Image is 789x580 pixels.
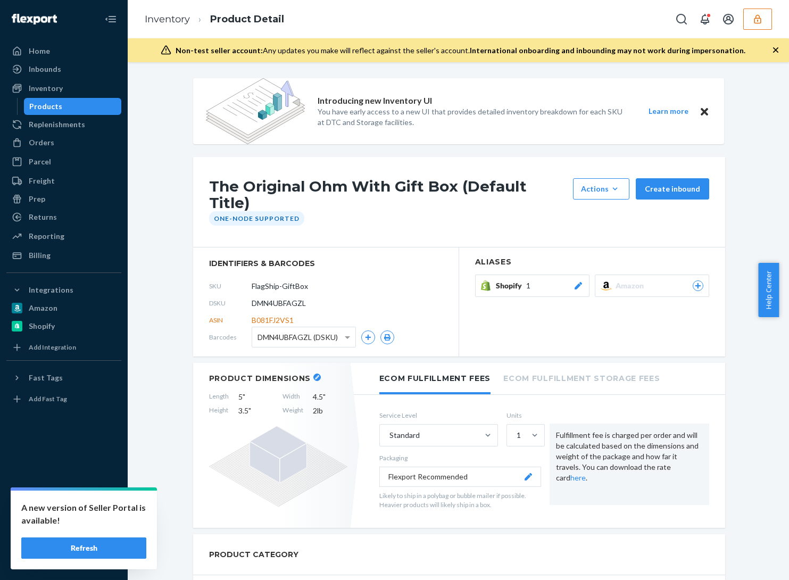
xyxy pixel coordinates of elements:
[21,537,146,559] button: Refresh
[209,392,229,402] span: Length
[313,405,347,416] span: 2 lb
[29,194,45,204] div: Prep
[29,83,63,94] div: Inventory
[252,298,306,309] span: DMN4UBFAGZL
[29,101,62,112] div: Products
[145,13,190,25] a: Inventory
[29,303,57,313] div: Amazon
[6,116,121,133] a: Replenishments
[503,363,660,392] li: Ecom Fulfillment Storage Fees
[6,190,121,208] a: Prep
[209,258,443,269] span: identifiers & barcodes
[6,496,121,513] a: Settings
[29,321,55,332] div: Shopify
[100,9,121,30] button: Close Navigation
[258,328,338,346] span: DMN4UBFAGZL (DSKU)
[6,247,121,264] a: Billing
[388,430,389,441] input: Standard
[758,263,779,317] button: Help Center
[24,98,122,115] a: Products
[209,545,298,564] h2: PRODUCT CATEGORY
[6,369,121,386] button: Fast Tags
[6,43,121,60] a: Home
[29,343,76,352] div: Add Integration
[379,453,541,462] p: Packaging
[379,467,541,487] button: Flexport Recommended
[313,392,347,402] span: 4.5
[642,105,695,118] button: Learn more
[6,228,121,245] a: Reporting
[517,430,521,441] div: 1
[238,405,273,416] span: 3.5
[176,46,263,55] span: Non-test seller account:
[209,316,252,325] span: ASIN
[29,212,57,222] div: Returns
[470,46,745,55] span: International onboarding and inbounding may not work during impersonation.
[6,134,121,151] a: Orders
[248,406,251,415] span: "
[6,209,121,226] a: Returns
[29,285,73,295] div: Integrations
[475,275,589,297] button: Shopify1
[550,424,709,506] div: Fulfillment fee is charged per order and will be calculated based on the dimensions and weight of...
[581,184,621,194] div: Actions
[6,80,121,97] a: Inventory
[379,411,498,420] label: Service Level
[379,363,491,394] li: Ecom Fulfillment Fees
[516,430,517,441] input: 1
[209,405,229,416] span: Height
[318,95,432,107] p: Introducing new Inventory UI
[252,315,294,326] span: B081FJ2VS1
[29,372,63,383] div: Fast Tags
[243,392,245,401] span: "
[475,258,709,266] h2: Aliases
[206,78,305,144] img: new-reports-banner-icon.82668bd98b6a51aee86340f2a7b77ae3.png
[209,299,252,308] span: DSKU
[176,45,745,56] div: Any updates you make will reflect against the seller's account.
[21,501,146,527] p: A new version of Seller Portal is available!
[389,430,420,441] div: Standard
[636,178,709,200] button: Create inbound
[29,250,51,261] div: Billing
[209,281,252,291] span: SKU
[29,156,51,167] div: Parcel
[283,392,303,402] span: Width
[721,548,778,575] iframe: Opens a widget where you can chat to one of our agents
[671,9,692,30] button: Open Search Box
[29,64,61,74] div: Inbounds
[595,275,709,297] button: Amazon
[6,391,121,408] a: Add Fast Tag
[6,281,121,299] button: Integrations
[6,339,121,356] a: Add Integration
[6,172,121,189] a: Freight
[210,13,284,25] a: Product Detail
[283,405,303,416] span: Weight
[318,106,629,128] p: You have early access to a new UI that provides detailed inventory breakdown for each SKU at DTC ...
[29,137,54,148] div: Orders
[238,392,273,402] span: 5
[694,9,716,30] button: Open notifications
[6,550,121,567] button: Give Feedback
[29,231,64,242] div: Reporting
[136,4,293,35] ol: breadcrumbs
[570,473,586,482] a: here
[29,394,67,403] div: Add Fast Tag
[506,411,541,420] label: Units
[29,119,85,130] div: Replenishments
[29,46,50,56] div: Home
[209,333,252,342] span: Barcodes
[616,280,648,291] span: Amazon
[323,392,326,401] span: "
[379,491,541,509] p: Likely to ship in a polybag or bubble mailer if possible. Heavier products will likely ship in a ...
[697,105,711,118] button: Close
[12,14,57,24] img: Flexport logo
[6,514,121,531] button: Talk to Support
[6,61,121,78] a: Inbounds
[6,153,121,170] a: Parcel
[6,318,121,335] a: Shopify
[718,9,739,30] button: Open account menu
[6,532,121,549] a: Help Center
[573,178,629,200] button: Actions
[209,178,568,211] h1: The Original Ohm With Gift Box (Default Title)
